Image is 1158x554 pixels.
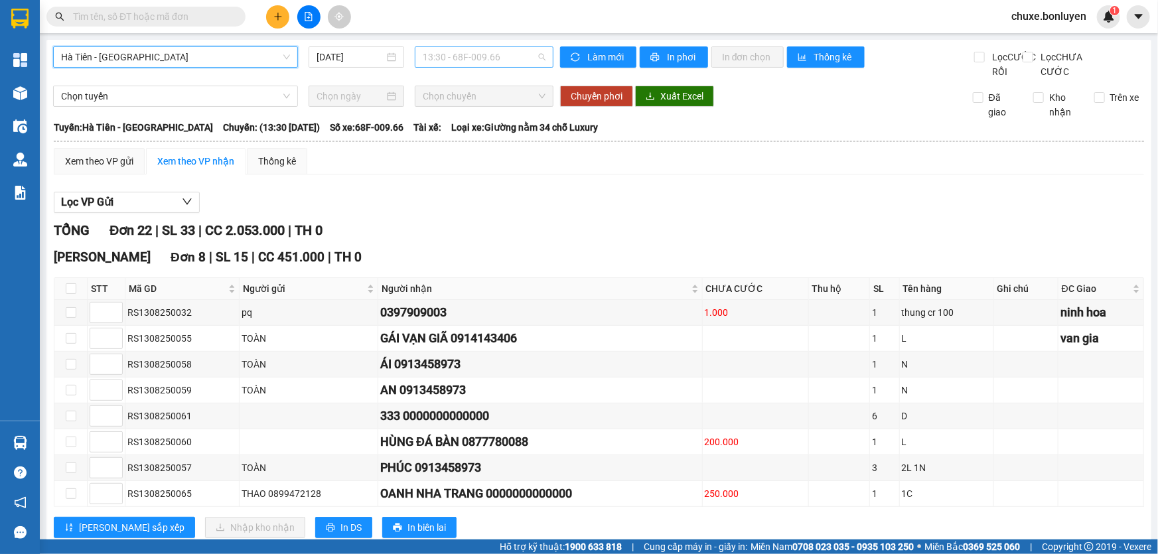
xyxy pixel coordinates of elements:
div: L [902,435,991,449]
span: Đơn 8 [171,249,206,265]
span: printer [326,523,335,533]
div: N [902,383,991,397]
div: RS1308250032 [127,305,237,320]
span: [PERSON_NAME] sắp xếp [79,520,184,535]
span: Kho nhận [1044,90,1084,119]
div: N [902,357,991,372]
span: bar-chart [798,52,809,63]
button: file-add [297,5,321,29]
div: D [902,409,991,423]
span: Chuyến: (13:30 [DATE]) [223,120,320,135]
td: RS1308250061 [125,403,240,429]
span: file-add [304,12,313,21]
div: 0397909003 [380,303,699,322]
div: RS1308250065 [127,486,237,501]
button: bar-chartThống kê [787,46,865,68]
span: Cung cấp máy in - giấy in: [644,539,747,554]
div: L [902,331,991,346]
div: PHÚC 0913458973 [380,458,699,477]
div: 1 [872,331,897,346]
div: ninh hoa [1060,303,1141,322]
span: Hà Tiên - Đà Nẵng [61,47,290,67]
div: 1 [872,435,897,449]
td: RS1308250058 [125,352,240,378]
span: Số xe: 68F-009.66 [330,120,403,135]
div: THAO 0899472128 [242,486,376,501]
span: Đã giao [983,90,1023,119]
th: CHƯA CƯỚC [703,278,809,300]
span: chuxe.bonluyen [1001,8,1097,25]
span: TH 0 [334,249,362,265]
div: RS1308250060 [127,435,237,449]
div: 2L 1N [902,460,991,475]
span: Miền Nam [751,539,914,554]
div: 1 [872,383,897,397]
span: search [55,12,64,21]
span: aim [334,12,344,21]
div: 1.000 [705,305,806,320]
strong: 0708 023 035 - 0935 103 250 [792,541,914,552]
span: | [155,222,159,238]
sup: 1 [1110,6,1120,15]
span: Lọc VP Gửi [61,194,113,210]
span: Xuất Excel [660,89,703,104]
div: RS1308250058 [127,357,237,372]
img: warehouse-icon [13,436,27,450]
div: 1 [872,357,897,372]
input: 13/08/2025 [317,50,384,64]
span: SL 15 [216,249,248,265]
button: downloadNhập kho nhận [205,517,305,538]
button: downloadXuất Excel [635,86,714,107]
th: STT [88,278,125,300]
button: printerIn biên lai [382,517,457,538]
div: TOÀN [242,383,376,397]
span: [PERSON_NAME] [54,249,151,265]
th: Tên hàng [900,278,994,300]
span: Lọc CHƯA CƯỚC [1035,50,1096,79]
span: | [198,222,202,238]
span: 1 [1112,6,1117,15]
div: thung cr 100 [902,305,991,320]
span: ⚪️ [917,544,921,549]
div: Xem theo VP nhận [157,154,234,169]
span: | [252,249,255,265]
td: RS1308250059 [125,378,240,403]
span: Đơn 22 [109,222,152,238]
div: 333 0000000000000 [380,407,699,425]
div: TOÀN [242,357,376,372]
div: RS1308250057 [127,460,237,475]
button: plus [266,5,289,29]
span: | [328,249,331,265]
button: In đơn chọn [711,46,784,68]
span: CC 451.000 [258,249,325,265]
th: SL [870,278,900,300]
span: Người nhận [382,281,688,296]
th: Ghi chú [994,278,1058,300]
img: logo-vxr [11,9,29,29]
span: copyright [1084,542,1094,551]
button: Chuyển phơi [560,86,633,107]
span: In biên lai [407,520,446,535]
div: pq [242,305,376,320]
span: | [632,539,634,554]
div: 250.000 [705,486,806,501]
div: RS1308250061 [127,409,237,423]
div: Thống kê [258,154,296,169]
img: solution-icon [13,186,27,200]
span: TỔNG [54,222,90,238]
span: SL 33 [162,222,195,238]
img: warehouse-icon [13,153,27,167]
button: caret-down [1127,5,1150,29]
span: Làm mới [587,50,626,64]
td: RS1308250065 [125,481,240,507]
th: Thu hộ [809,278,870,300]
button: Lọc VP Gửi [54,192,200,213]
span: sync [571,52,582,63]
input: Tìm tên, số ĐT hoặc mã đơn [73,9,230,24]
div: Xem theo VP gửi [65,154,133,169]
input: Chọn ngày [317,89,384,104]
b: Tuyến: Hà Tiên - [GEOGRAPHIC_DATA] [54,122,213,133]
span: Hỗ trợ kỹ thuật: [500,539,622,554]
div: van gia [1060,329,1141,348]
img: icon-new-feature [1103,11,1115,23]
